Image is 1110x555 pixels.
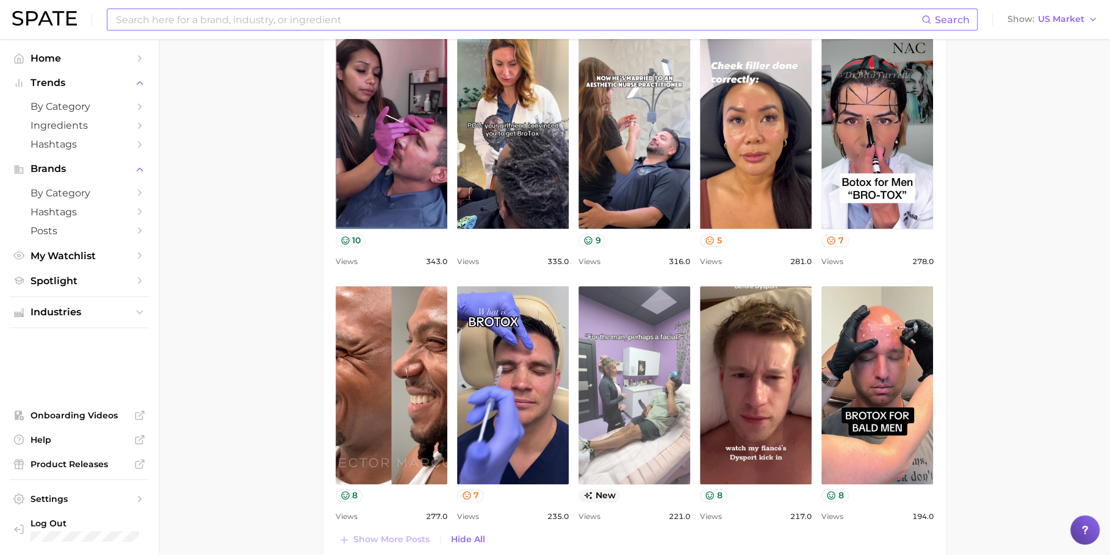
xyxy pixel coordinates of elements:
span: 221.0 [669,509,690,524]
span: Hashtags [31,138,128,150]
span: 281.0 [790,254,812,269]
span: Help [31,434,128,445]
span: Hashtags [31,206,128,218]
span: 343.0 [426,254,447,269]
input: Search here for a brand, industry, or ingredient [115,9,921,30]
button: 7 [457,489,485,502]
span: by Category [31,187,128,199]
button: 9 [578,234,606,247]
a: Onboarding Videos [10,406,149,424]
span: Posts [31,225,128,237]
button: Hide All [448,531,488,548]
span: US Market [1038,16,1084,23]
span: Spotlight [31,275,128,287]
button: ShowUS Market [1004,12,1101,27]
button: Show more posts [336,531,433,548]
a: My Watchlist [10,246,149,265]
a: Ingredients [10,116,149,135]
span: Search [935,14,970,26]
span: Views [457,509,479,524]
span: Trends [31,77,128,88]
img: SPATE [12,11,77,26]
span: new [578,489,621,502]
span: 278.0 [912,254,933,269]
span: Industries [31,307,128,318]
span: 217.0 [790,509,812,524]
button: 5 [700,234,727,247]
a: Hashtags [10,135,149,154]
a: Hashtags [10,202,149,221]
span: 277.0 [426,509,447,524]
span: Views [821,254,843,269]
button: Brands [10,160,149,178]
span: Views [336,509,358,524]
a: Log out. Currently logged in with e-mail jenny.zeng@spate.nyc. [10,514,149,546]
a: by Category [10,184,149,202]
a: Help [10,431,149,449]
span: Product Releases [31,459,128,470]
span: 194.0 [912,509,933,524]
a: Posts [10,221,149,240]
span: 316.0 [669,254,690,269]
button: 8 [336,489,363,502]
span: Views [700,509,722,524]
button: Trends [10,74,149,92]
a: Home [10,49,149,68]
button: 8 [821,489,849,502]
span: Show [1007,16,1034,23]
a: Product Releases [10,455,149,473]
span: Brands [31,163,128,174]
span: Show more posts [353,534,430,545]
span: Views [821,509,843,524]
span: Views [700,254,722,269]
span: My Watchlist [31,250,128,262]
a: Spotlight [10,271,149,290]
span: Ingredients [31,120,128,131]
span: Views [457,254,479,269]
span: Log Out [31,518,139,529]
span: Hide All [451,534,485,545]
span: Home [31,52,128,64]
span: Onboarding Videos [31,410,128,421]
button: 10 [336,234,366,247]
span: Views [578,509,600,524]
span: Settings [31,493,128,504]
button: 7 [821,234,849,247]
span: by Category [31,101,128,112]
span: Views [578,254,600,269]
span: Views [336,254,358,269]
button: 8 [700,489,727,502]
a: by Category [10,97,149,116]
span: 235.0 [547,509,569,524]
button: Industries [10,303,149,321]
span: 335.0 [547,254,569,269]
a: Settings [10,490,149,508]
